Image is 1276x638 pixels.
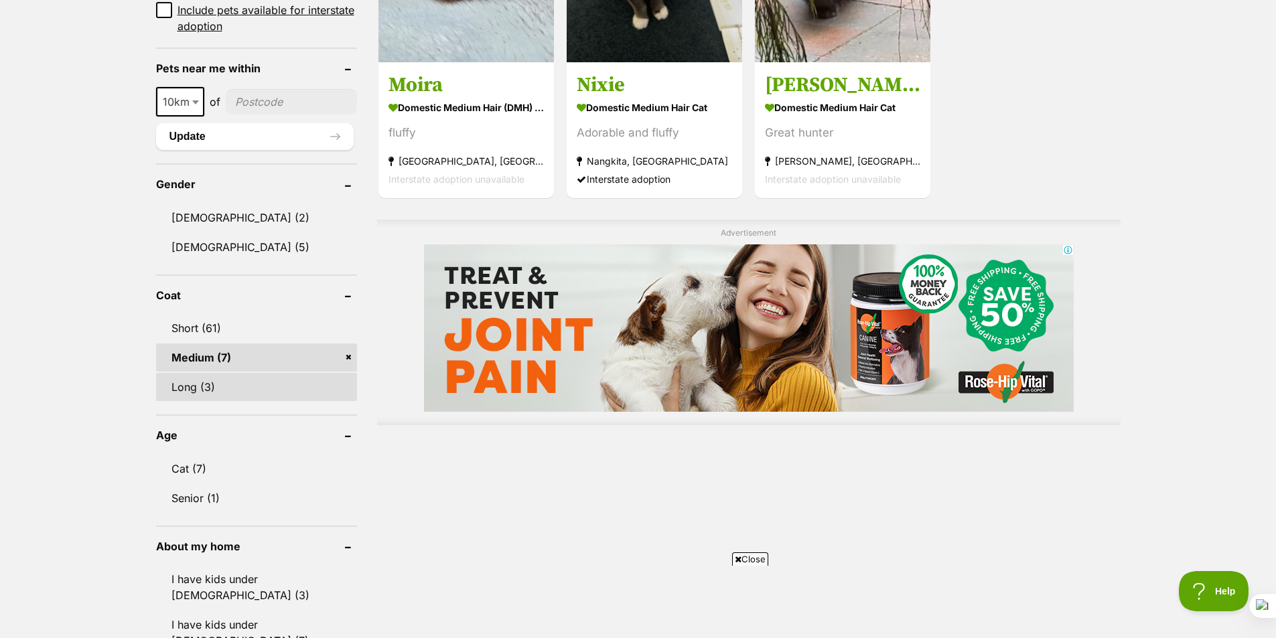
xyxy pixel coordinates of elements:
[156,429,357,441] header: Age
[377,220,1121,425] div: Advertisement
[765,173,901,185] span: Interstate adoption unavailable
[156,123,354,150] button: Update
[156,178,357,190] header: Gender
[388,98,544,117] strong: Domestic Medium Hair (DMH) Cat
[313,571,963,631] iframe: Advertisement
[765,152,920,170] strong: [PERSON_NAME], [GEOGRAPHIC_DATA]
[732,552,768,566] span: Close
[765,72,920,98] h3: [PERSON_NAME]
[226,89,357,114] input: postcode
[1179,571,1249,611] iframe: Help Scout Beacon - Open
[156,289,357,301] header: Coat
[156,484,357,512] a: Senior (1)
[156,540,357,552] header: About my home
[178,2,357,34] span: Include pets available for interstate adoption
[577,124,732,142] div: Adorable and fluffy
[156,343,357,372] a: Medium (7)
[156,373,357,401] a: Long (3)
[765,124,920,142] div: Great hunter
[388,72,544,98] h3: Moira
[388,152,544,170] strong: [GEOGRAPHIC_DATA], [GEOGRAPHIC_DATA]
[156,314,357,342] a: Short (61)
[157,92,203,111] span: 10km
[156,62,357,74] header: Pets near me within
[156,204,357,232] a: [DEMOGRAPHIC_DATA] (2)
[755,62,930,198] a: [PERSON_NAME] Domestic Medium Hair Cat Great hunter [PERSON_NAME], [GEOGRAPHIC_DATA] Interstate a...
[577,152,732,170] strong: Nangkita, [GEOGRAPHIC_DATA]
[388,124,544,142] div: fluffy
[765,98,920,117] strong: Domestic Medium Hair Cat
[156,233,357,261] a: [DEMOGRAPHIC_DATA] (5)
[378,62,554,198] a: Moira Domestic Medium Hair (DMH) Cat fluffy [GEOGRAPHIC_DATA], [GEOGRAPHIC_DATA] Interstate adopt...
[156,87,204,116] span: 10km
[156,2,357,34] a: Include pets available for interstate adoption
[156,565,357,609] a: I have kids under [DEMOGRAPHIC_DATA] (3)
[577,170,732,188] div: Interstate adoption
[424,244,1074,412] iframe: Advertisement
[567,62,742,198] a: Nixie Domestic Medium Hair Cat Adorable and fluffy Nangkita, [GEOGRAPHIC_DATA] Interstate adoption
[156,455,357,483] a: Cat (7)
[210,94,220,110] span: of
[577,72,732,98] h3: Nixie
[388,173,524,185] span: Interstate adoption unavailable
[577,98,732,117] strong: Domestic Medium Hair Cat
